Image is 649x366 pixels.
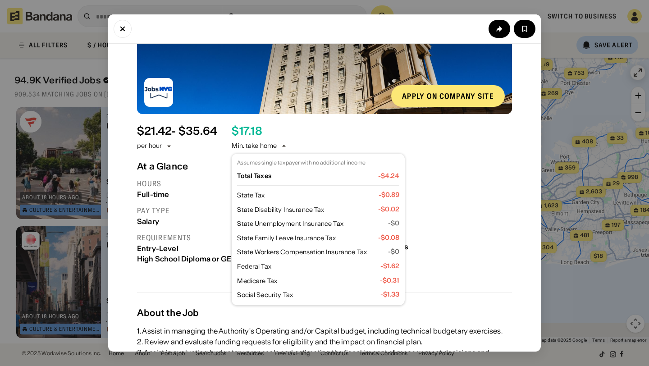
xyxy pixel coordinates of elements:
div: State Unemployment Insurance Tax [237,220,388,229]
div: Hours [137,179,321,188]
div: -$ 0.02 [378,206,400,215]
div: Last updated [328,258,512,268]
div: -$ 1.62 [380,262,400,271]
div: -$ 0 [388,220,399,229]
div: per hour [137,142,162,151]
div: [DATE] [328,270,512,278]
div: Total Taxes [237,172,378,180]
div: Salary [137,217,321,226]
div: -$ 0.89 [379,191,400,200]
div: State Family Leave Insurance Tax [237,234,378,243]
div: Federal Tax [237,262,380,271]
div: Entry-Level [137,244,321,253]
div: State Tax [237,191,378,200]
img: City of New York logo [144,78,173,107]
div: -$ 0.31 [380,277,400,286]
div: -$ 1.33 [380,291,400,300]
div: -$ 0 [388,248,399,257]
div: State Workers Compensation Insurance Tax [237,248,388,257]
div: -$ 0.08 [378,234,400,243]
div: Assumes single taxpayer with no additional income [237,159,399,167]
div: Social Security Tax [237,291,380,300]
div: Apply on company site [402,92,494,100]
div: Benefits [328,179,512,188]
div: Medicare Tax [237,277,379,286]
div: At a Glance [137,161,512,172]
div: State Disability Insurance Tax [237,206,378,215]
div: Min. take home [232,142,288,151]
div: -$ 4.24 [378,172,400,180]
div: High School Diploma or GED [137,255,321,263]
div: $ 17.18 [232,125,262,138]
div: Full-time [137,190,321,199]
div: Pay type [137,206,321,215]
div: Requirements [137,233,321,242]
div: $ 21.42 - $35.64 [137,125,217,138]
button: Close [114,20,132,38]
div: About the Job [137,307,512,318]
a: Apply on company site [391,85,505,107]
